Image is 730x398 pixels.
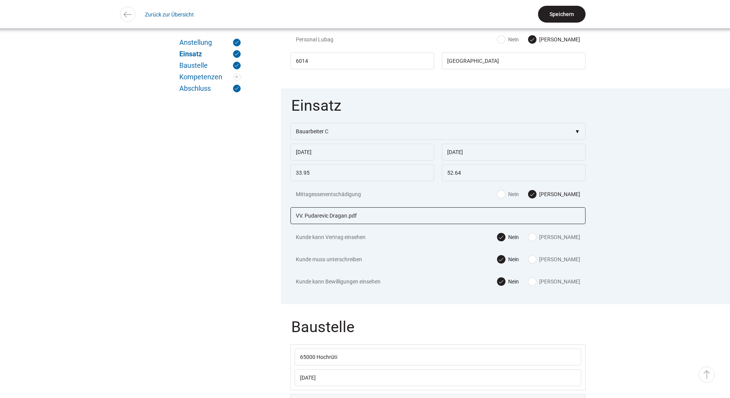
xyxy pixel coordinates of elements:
[290,144,434,161] input: Einsatz von (Tag oder Jahr)
[179,73,241,81] a: Kompetenzen
[296,233,390,241] span: Kunde kann Vertrag einsehen
[497,233,519,241] label: Nein
[528,190,580,198] label: [PERSON_NAME]
[497,256,519,263] label: Nein
[442,164,586,181] input: Tarif (Personal Lubag)
[179,62,241,69] a: Baustelle
[442,144,586,161] input: Einsatz bis (Tag oder Monate)
[699,367,715,383] a: ▵ Nach oben
[497,278,519,285] label: Nein
[290,319,587,344] legend: Baustelle
[528,36,580,43] label: [PERSON_NAME]
[528,278,580,285] label: [PERSON_NAME]
[528,233,580,241] label: [PERSON_NAME]
[290,98,587,123] legend: Einsatz
[290,164,434,181] input: Std. Lohn/Spesen
[296,256,390,263] span: Kunde muss unterschreiben
[179,85,241,92] a: Abschluss
[528,256,580,263] label: [PERSON_NAME]
[442,52,586,69] input: Arbeitsort Ort
[290,52,434,69] input: Arbeitsort PLZ
[296,278,390,285] span: Kunde kann Bewilligungen einsehen
[296,36,390,43] span: Personal Lubag
[497,36,519,43] label: Nein
[122,9,133,20] img: icon-arrow-left.svg
[538,6,586,23] input: Speichern
[295,349,581,365] input: Baustellen-Nr
[290,207,586,224] input: Verleihvertrag
[179,50,241,58] a: Einsatz
[295,369,581,386] input: Erster Tag auf Baustelle
[179,39,241,46] a: Anstellung
[497,190,519,198] label: Nein
[296,190,390,198] span: Mittagessenentschädigung
[145,6,194,23] a: Zurück zur Übersicht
